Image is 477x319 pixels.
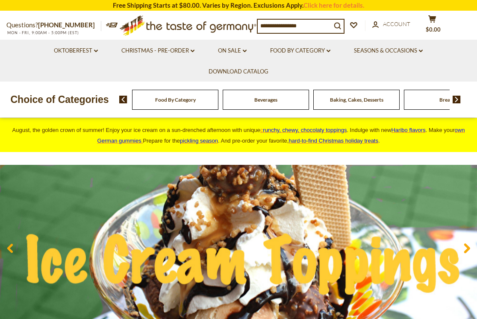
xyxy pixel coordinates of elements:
[303,1,364,9] a: Click here for details.
[121,46,194,56] a: Christmas - PRE-ORDER
[439,97,455,103] a: Breads
[38,21,95,29] a: [PHONE_NUMBER]
[119,96,127,103] img: previous arrow
[260,127,347,133] a: crunchy, chewy, chocolaty toppings
[209,67,268,76] a: Download Catalog
[6,20,101,31] p: Questions?
[354,46,423,56] a: Seasons & Occasions
[54,46,98,56] a: Oktoberfest
[383,20,410,27] span: Account
[6,30,79,35] span: MON - FRI, 9:00AM - 5:00PM (EST)
[155,97,196,103] a: Food By Category
[372,20,410,29] a: Account
[270,46,330,56] a: Food By Category
[419,15,445,36] button: $0.00
[453,96,461,103] img: next arrow
[289,138,380,144] span: .
[263,127,347,133] span: runchy, chewy, chocolaty toppings
[254,97,277,103] a: Beverages
[330,97,383,103] a: Baking, Cakes, Desserts
[180,138,218,144] a: pickling season
[289,138,378,144] a: hard-to-find Christmas holiday treats
[426,26,441,33] span: $0.00
[12,127,465,144] span: August, the golden crown of summer! Enjoy your ice cream on a sun-drenched afternoon with unique ...
[391,127,425,133] a: Haribo flavors
[218,46,247,56] a: On Sale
